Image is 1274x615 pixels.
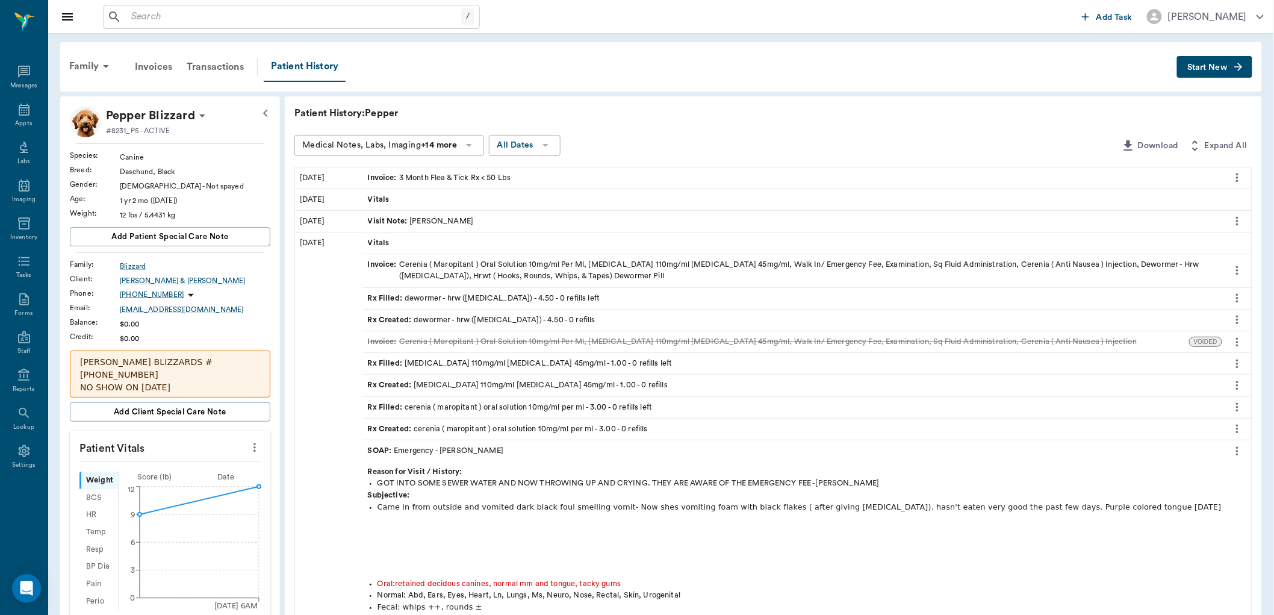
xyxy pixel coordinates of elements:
[368,293,600,304] div: dewormer - hrw ([MEDICAL_DATA]) - 4.50 - 0 refills left
[1228,310,1247,330] button: more
[378,578,1247,590] div: Oral : retained decidous canines, normal mm and tongue, tacky gums
[295,189,363,210] div: [DATE]
[120,261,270,272] div: Blizzard
[70,227,270,246] button: Add patient Special Care Note
[120,275,270,286] a: [PERSON_NAME] & [PERSON_NAME]
[15,119,32,128] div: Appts
[368,468,462,475] strong: Reason for Visit / History:
[120,290,184,300] p: [PHONE_NUMBER]
[111,230,228,243] span: Add patient Special Care Note
[1228,419,1247,439] button: more
[368,402,653,413] div: cerenia ( maropitant ) oral solution 10mg/ml per ml - 3.00 - 0 refills left
[368,216,410,227] span: Visit Note :
[128,486,135,493] tspan: 12
[1177,56,1252,78] button: Start New
[1228,354,1247,374] button: more
[70,208,120,219] div: Weight :
[1077,5,1137,28] button: Add Task
[368,445,394,457] span: SOAP :
[70,317,120,328] div: Balance :
[120,319,270,329] div: $0.00
[368,237,392,249] span: Vitals
[120,195,270,206] div: 1 yr 2 mo ([DATE])
[368,492,410,499] strong: Subjective:
[1228,288,1247,308] button: more
[214,602,258,610] tspan: [DATE] 6AM
[294,106,656,120] p: Patient History: Pepper
[368,293,405,304] span: Rx Filled :
[368,358,405,369] span: Rx Filled :
[70,179,120,190] div: Gender :
[131,511,135,518] tspan: 9
[16,271,31,280] div: Tasks
[1228,375,1247,396] button: more
[62,52,120,81] div: Family
[368,358,673,369] div: [MEDICAL_DATA] 110mg/ml [MEDICAL_DATA] 45mg/ml - 1.00 - 0 refills left
[10,233,37,242] div: Inventory
[368,336,1137,348] div: Cerenia ( Maropitant ) Oral Solution 10mg/ml Per Ml, [MEDICAL_DATA] 110mg/ml [MEDICAL_DATA] 45mg/...
[378,501,1247,513] p: Came in from outside and vomited dark black foul smelling vomit- Now shes vomiting foam with blac...
[120,333,270,344] div: $0.00
[295,167,363,189] div: [DATE]
[264,52,346,82] a: Patient History
[128,52,179,81] a: Invoices
[14,309,33,318] div: Forms
[70,302,120,313] div: Email :
[1228,332,1247,352] button: more
[1205,139,1248,154] span: Expand All
[295,211,363,232] div: [DATE]
[489,135,561,156] button: All Dates
[1137,5,1273,28] button: [PERSON_NAME]
[1228,211,1247,231] button: more
[70,164,120,175] div: Breed :
[79,472,118,489] div: Weight
[79,575,118,593] div: Pain
[13,423,34,432] div: Lookup
[79,523,118,541] div: Temp
[120,181,270,192] div: [DEMOGRAPHIC_DATA] - Not spayed
[79,507,118,524] div: HR
[114,405,226,419] span: Add client Special Care Note
[368,423,414,435] span: Rx Created :
[79,489,118,507] div: BCS
[378,478,1247,489] div: GOT INTO SOME SEWER WATER AND NOW THROWING UP AND CRYING. THEY ARE AWARE OF THE EMERGENCY FEE -[P...
[17,157,30,166] div: Labs
[1228,397,1247,417] button: more
[79,593,118,610] div: Perio
[80,356,260,394] p: [PERSON_NAME] BLIZZARDS # [PHONE_NUMBER] NO SHOW ON [DATE]
[70,331,120,342] div: Credit :
[368,379,668,391] div: [MEDICAL_DATA] 110mg/ml [MEDICAL_DATA] 45mg/ml - 1.00 - 0 refills
[12,461,36,470] div: Settings
[126,8,461,25] input: Search
[368,172,399,184] span: Invoice :
[1168,10,1247,24] div: [PERSON_NAME]
[245,437,264,458] button: more
[70,106,101,137] img: Profile Image
[70,288,120,299] div: Phone :
[17,347,30,356] div: Staff
[10,81,38,90] div: Messages
[131,567,135,574] tspan: 3
[70,150,120,161] div: Species :
[302,138,457,153] div: Medical Notes, Labs, Imaging
[12,195,36,204] div: Imaging
[368,172,511,184] div: 3 Month Flea & Tick Rx < 50 Lbs
[1228,441,1247,461] button: more
[368,379,414,391] span: Rx Created :
[1183,135,1252,157] button: Expand All
[120,166,270,177] div: Daschund, Black
[179,52,251,81] a: Transactions
[1228,260,1247,281] button: more
[70,193,120,204] div: Age :
[1228,167,1247,188] button: more
[368,423,648,435] div: cerenia ( maropitant ) oral solution 10mg/ml per ml - 3.00 - 0 refills
[1116,135,1183,157] button: Download
[120,152,270,163] div: Canine
[13,385,35,394] div: Reports
[70,259,120,270] div: Family :
[119,472,190,483] div: Score ( lb )
[421,141,457,149] b: +14 more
